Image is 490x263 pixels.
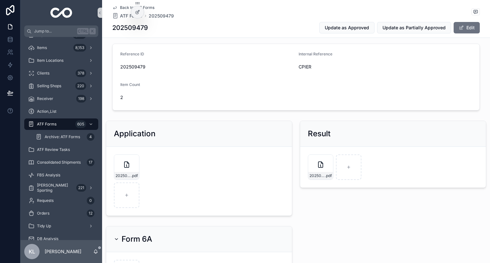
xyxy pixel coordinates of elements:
span: Reference ID [120,52,144,56]
a: Items8,153 [24,42,98,53]
button: Update as Partially Approved [377,22,451,33]
a: Tidy Up [24,220,98,232]
a: 202509479 [149,13,174,19]
a: Archive: ATF Forms4 [32,131,98,143]
a: Selling Shops220 [24,80,98,92]
a: ATF Review Tasks [24,144,98,155]
a: DB Analysis [24,233,98,245]
div: 0 [87,197,94,204]
div: scrollable content [20,37,102,240]
a: Clients378 [24,68,98,79]
a: ATF Forms605 [24,118,98,130]
span: Orders [37,211,49,216]
a: Receiver198 [24,93,98,104]
span: ATF Review Tasks [37,147,70,152]
span: 202509479 [120,64,293,70]
h2: Form 6A [122,234,152,244]
button: Update as Approved [319,22,375,33]
span: Update as Approved [325,25,369,31]
span: 2 [120,94,123,101]
span: DB Analysis [37,236,58,241]
span: [PERSON_NAME] Sporting [37,183,74,193]
span: .pdf [131,173,138,178]
span: .pdf [325,173,332,178]
span: Back to ATF Forms [120,5,154,10]
span: Receiver [37,96,53,101]
span: Selling Shops [37,83,61,89]
a: Orders12 [24,208,98,219]
span: Ctrl [77,28,89,34]
div: 12 [87,210,94,217]
h2: Result [308,129,330,139]
div: 605 [75,120,86,128]
span: Internal Reference [299,52,332,56]
a: [PERSON_NAME] Sporting221 [24,182,98,194]
span: 202509479-FORM6PARTI-APPROVED-CPIER [309,173,325,178]
p: [PERSON_NAME] [45,248,81,255]
span: Tidy Up [37,224,51,229]
a: Action_List [24,106,98,117]
span: FBS Analysis [37,173,60,178]
span: Archive: ATF Forms [45,134,80,139]
span: Item Count [120,82,140,87]
span: Item Locations [37,58,63,63]
span: Update as Partially Approved [382,25,446,31]
a: FBS Analysis [24,169,98,181]
span: KL [29,248,35,255]
span: Consolidated Shipments [37,160,81,165]
button: Jump to...CtrlK [24,25,98,37]
h2: Application [114,129,155,139]
span: Jump to... [34,29,75,34]
span: Action_List [37,109,56,114]
div: 4 [87,133,94,141]
span: ATF Forms [120,13,142,19]
div: 220 [75,82,86,90]
button: Edit [454,22,480,33]
h1: 202509479 [112,23,148,32]
span: ATF Forms [37,122,56,127]
a: Back to ATF Forms [112,5,154,10]
a: Consolidated Shipments17 [24,157,98,168]
div: 198 [76,95,86,103]
div: 378 [76,69,86,77]
div: 17 [87,159,94,166]
div: 8,153 [73,44,86,52]
span: 202509479-FORM6PARTI-SUBMITTED-CPIER [115,173,131,178]
span: CPIER [299,64,472,70]
a: ATF Forms [112,13,142,19]
img: App logo [50,8,72,18]
span: Items [37,45,47,50]
span: Requests [37,198,54,203]
a: Item Locations [24,55,98,66]
a: Requests0 [24,195,98,206]
span: K [90,29,95,34]
span: Clients [37,71,49,76]
div: 221 [76,184,86,192]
